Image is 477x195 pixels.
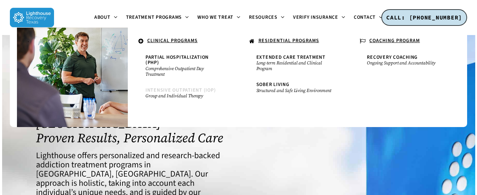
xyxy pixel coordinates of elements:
a: Treatment Programs [122,15,193,21]
a: Contact [350,15,387,21]
a: Extended Care TreatmentLong-term Residential and Clinical Program [253,51,335,75]
span: Resources [249,14,278,21]
a: Recovery CoachingOngoing Support and Accountability [363,51,446,69]
a: About [90,15,122,21]
h1: Top-Rated Addiction Treatment Center in [GEOGRAPHIC_DATA], [GEOGRAPHIC_DATA] — Proven Results, Pe... [36,87,230,145]
a: CALL: [PHONE_NUMBER] [381,9,467,26]
small: Group and Individual Therapy [145,93,221,99]
img: Lighthouse Recovery Texas [10,8,54,27]
span: Intensive Outpatient (IOP) [145,87,216,94]
span: CALL: [PHONE_NUMBER] [386,14,462,21]
a: COACHING PROGRAM [356,35,453,48]
span: Partial Hospitalization (PHP) [145,54,209,66]
span: Who We Treat [197,14,233,21]
span: About [94,14,111,21]
a: Who We Treat [193,15,245,21]
a: . [24,35,121,47]
a: Verify Insurance [289,15,350,21]
small: Comprehensive Outpatient Day Treatment [145,66,221,77]
span: Treatment Programs [126,14,182,21]
a: CLINICAL PROGRAMS [135,35,232,48]
small: Structured and Safe Living Environment [256,88,332,93]
small: Long-term Residential and Clinical Program [256,60,332,71]
u: COACHING PROGRAM [369,37,420,44]
span: Recovery Coaching [367,54,418,61]
a: RESIDENTIAL PROGRAMS [246,35,342,48]
span: Verify Insurance [293,14,338,21]
span: . [28,37,29,44]
u: CLINICAL PROGRAMS [147,37,198,44]
a: Sober LivingStructured and Safe Living Environment [253,79,335,97]
span: Sober Living [256,81,290,88]
a: Partial Hospitalization (PHP)Comprehensive Outpatient Day Treatment [142,51,225,81]
span: Extended Care Treatment [256,54,326,61]
small: Ongoing Support and Accountability [367,60,442,66]
a: Resources [245,15,289,21]
span: Contact [354,14,376,21]
u: RESIDENTIAL PROGRAMS [258,37,319,44]
a: Intensive Outpatient (IOP)Group and Individual Therapy [142,84,225,102]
